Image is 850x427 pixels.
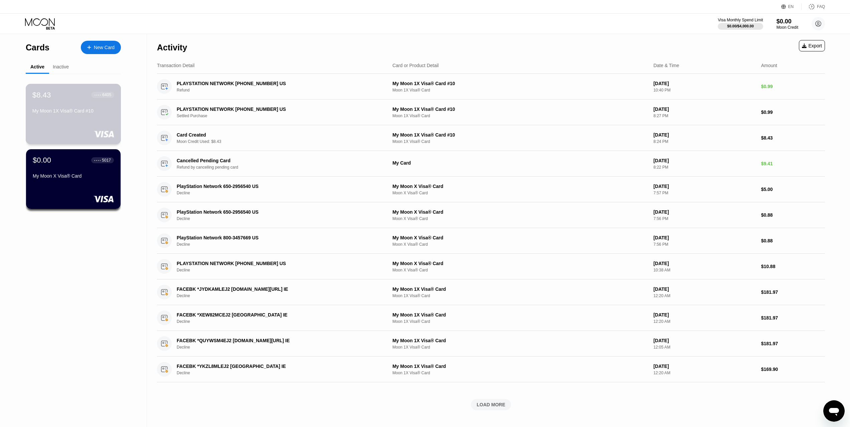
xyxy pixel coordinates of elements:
div: $0.00● ● ● ●5017My Moon X Visa® Card [26,149,121,209]
div: Amount [761,63,777,68]
div: FACEBK *JYDKAMLEJ2 [DOMAIN_NAME][URL] IE [177,286,369,292]
div: Moon Credit Used: $8.43 [177,139,384,144]
div: PLAYSTATION NETWORK [PHONE_NUMBER] USDeclineMy Moon X Visa® CardMoon X Visa® Card[DATE]10:38 AM$1... [157,254,825,279]
div: Export [802,43,822,48]
div: $10.88 [761,264,825,269]
div: [DATE] [653,132,755,138]
div: New Card [94,45,115,50]
div: [DATE] [653,158,755,163]
div: Card CreatedMoon Credit Used: $8.43My Moon 1X Visa® Card #10Moon 1X Visa® Card[DATE]8:24 PM$8.43 [157,125,825,151]
div: $0.00 [33,156,51,165]
div: FAQ [817,4,825,9]
div: My Moon X Visa® Card [392,261,648,266]
div: Moon 1X Visa® Card [392,345,648,350]
div: PLAYSTATION NETWORK [PHONE_NUMBER] US [177,106,369,112]
div: [DATE] [653,106,755,112]
div: PLAYSTATION NETWORK [PHONE_NUMBER] USRefundMy Moon 1X Visa® Card #10Moon 1X Visa® Card[DATE]10:40... [157,74,825,99]
div: Card or Product Detail [392,63,439,68]
div: 8:22 PM [653,165,755,170]
div: $181.97 [761,315,825,321]
div: My Card [392,160,648,166]
div: Decline [177,345,384,350]
div: PlayStation Network 650-2956540 US [177,184,369,189]
div: Visa Monthly Spend Limit [718,18,763,22]
div: Transaction Detail [157,63,194,68]
div: FACEBK *XEW82MCEJ2 [GEOGRAPHIC_DATA] IE [177,312,369,317]
div: [DATE] [653,364,755,369]
div: $169.90 [761,367,825,372]
div: 8:27 PM [653,114,755,118]
div: $5.00 [761,187,825,192]
div: Decline [177,293,384,298]
div: Moon X Visa® Card [392,242,648,247]
div: My Moon X Visa® Card [392,209,648,215]
div: $0.99 [761,84,825,89]
div: [DATE] [653,235,755,240]
div: My Moon 1X Visa® Card #10 [392,132,648,138]
div: LOAD MORE [157,399,825,410]
div: 8:24 PM [653,139,755,144]
div: PlayStation Network 650-2956540 USDeclineMy Moon X Visa® CardMoon X Visa® Card[DATE]7:56 PM$0.88 [157,202,825,228]
div: Moon X Visa® Card [392,216,648,221]
div: FACEBK *QUYWSM4EJ2 [DOMAIN_NAME][URL] IE [177,338,369,343]
div: $0.00 [777,18,798,25]
div: $8.43● ● ● ●6405My Moon 1X Visa® Card #10 [26,84,121,144]
div: EN [781,3,802,10]
div: Moon 1X Visa® Card [392,88,648,92]
div: Moon 1X Visa® Card [392,139,648,144]
div: PlayStation Network 650-2956540 USDeclineMy Moon X Visa® CardMoon X Visa® Card[DATE]7:57 PM$5.00 [157,177,825,202]
div: My Moon 1X Visa® Card #10 [392,81,648,86]
div: Moon X Visa® Card [392,191,648,195]
div: Decline [177,216,384,221]
div: [DATE] [653,184,755,189]
div: My Moon 1X Visa® Card [392,286,648,292]
div: 7:56 PM [653,242,755,247]
div: My Moon 1X Visa® Card [392,312,648,317]
div: [DATE] [653,261,755,266]
div: LOAD MORE [477,402,505,408]
div: My Moon 1X Visa® Card #10 [32,108,114,114]
div: My Moon 1X Visa® Card [392,364,648,369]
div: ● ● ● ● [94,159,101,161]
div: Cancelled Pending Card [177,158,369,163]
div: My Moon X Visa® Card [392,235,648,240]
div: Active [30,64,44,69]
div: $8.43 [32,90,51,99]
div: Cancelled Pending CardRefund by cancelling pending cardMy Card[DATE]8:22 PM$9.41 [157,151,825,177]
div: Settled Purchase [177,114,384,118]
div: PlayStation Network 650-2956540 US [177,209,369,215]
div: Moon Credit [777,25,798,30]
div: Moon 1X Visa® Card [392,371,648,375]
div: Inactive [53,64,69,69]
div: FACEBK *QUYWSM4EJ2 [DOMAIN_NAME][URL] IEDeclineMy Moon 1X Visa® CardMoon 1X Visa® Card[DATE]12:05... [157,331,825,357]
div: Visa Monthly Spend Limit$0.00/$4,000.00 [718,18,763,30]
div: Decline [177,242,384,247]
div: Decline [177,319,384,324]
div: ● ● ● ● [95,94,101,96]
div: 5017 [102,158,111,163]
div: Activity [157,43,187,52]
div: $9.41 [761,161,825,166]
div: My Moon X Visa® Card [33,173,114,179]
div: 7:56 PM [653,216,755,221]
div: EN [788,4,794,9]
div: 10:40 PM [653,88,755,92]
div: New Card [81,41,121,54]
div: $181.97 [761,341,825,346]
div: PLAYSTATION NETWORK [PHONE_NUMBER] USSettled PurchaseMy Moon 1X Visa® Card #10Moon 1X Visa® Card[... [157,99,825,125]
div: Moon 1X Visa® Card [392,293,648,298]
div: PlayStation Network 800-3457669 US [177,235,369,240]
div: 12:20 AM [653,371,755,375]
div: Moon X Visa® Card [392,268,648,272]
div: Moon 1X Visa® Card [392,114,648,118]
div: Card Created [177,132,369,138]
div: FACEBK *XEW82MCEJ2 [GEOGRAPHIC_DATA] IEDeclineMy Moon 1X Visa® CardMoon 1X Visa® Card[DATE]12:20 ... [157,305,825,331]
div: FAQ [802,3,825,10]
iframe: Button to launch messaging window [823,400,845,422]
div: My Moon X Visa® Card [392,184,648,189]
div: $0.88 [761,212,825,218]
div: 12:20 AM [653,293,755,298]
div: PLAYSTATION NETWORK [PHONE_NUMBER] US [177,81,369,86]
div: 7:57 PM [653,191,755,195]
